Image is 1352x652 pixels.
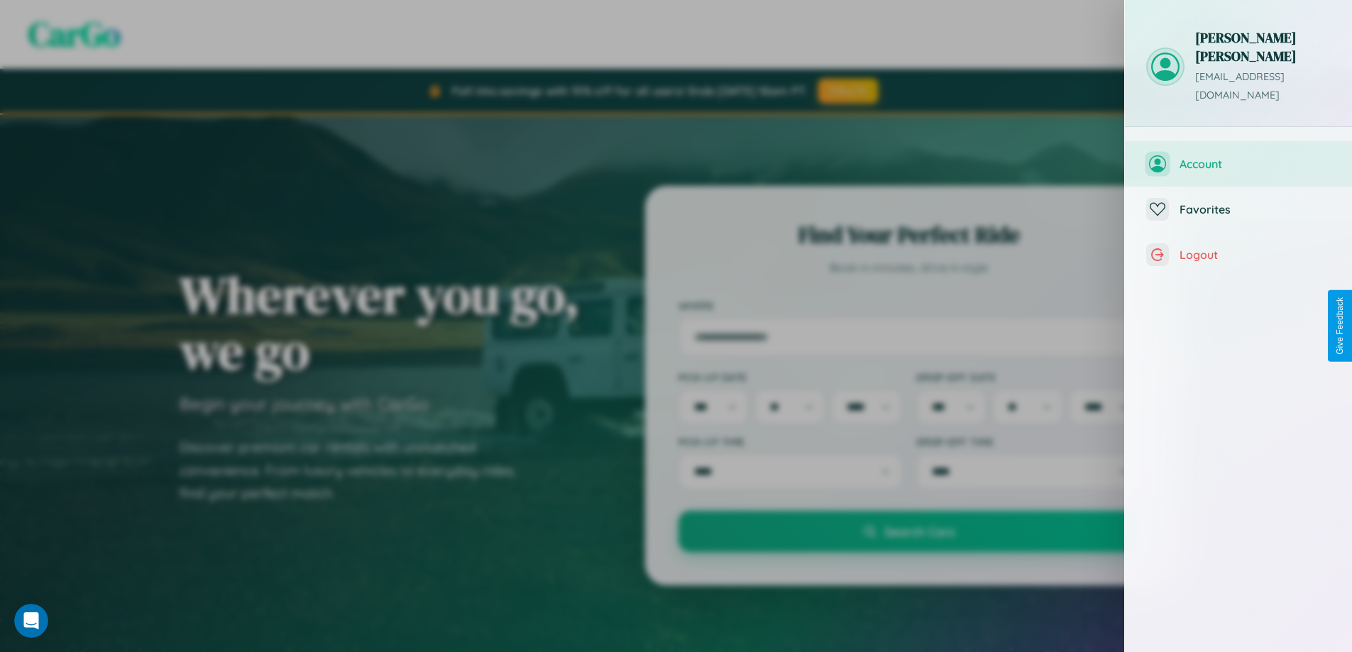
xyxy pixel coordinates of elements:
[1335,297,1345,355] div: Give Feedback
[1180,157,1331,171] span: Account
[1125,232,1352,277] button: Logout
[1195,68,1331,105] p: [EMAIL_ADDRESS][DOMAIN_NAME]
[1180,202,1331,216] span: Favorites
[14,604,48,638] iframe: Intercom live chat
[1125,187,1352,232] button: Favorites
[1195,28,1331,65] h3: [PERSON_NAME] [PERSON_NAME]
[1180,248,1331,262] span: Logout
[1125,141,1352,187] button: Account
